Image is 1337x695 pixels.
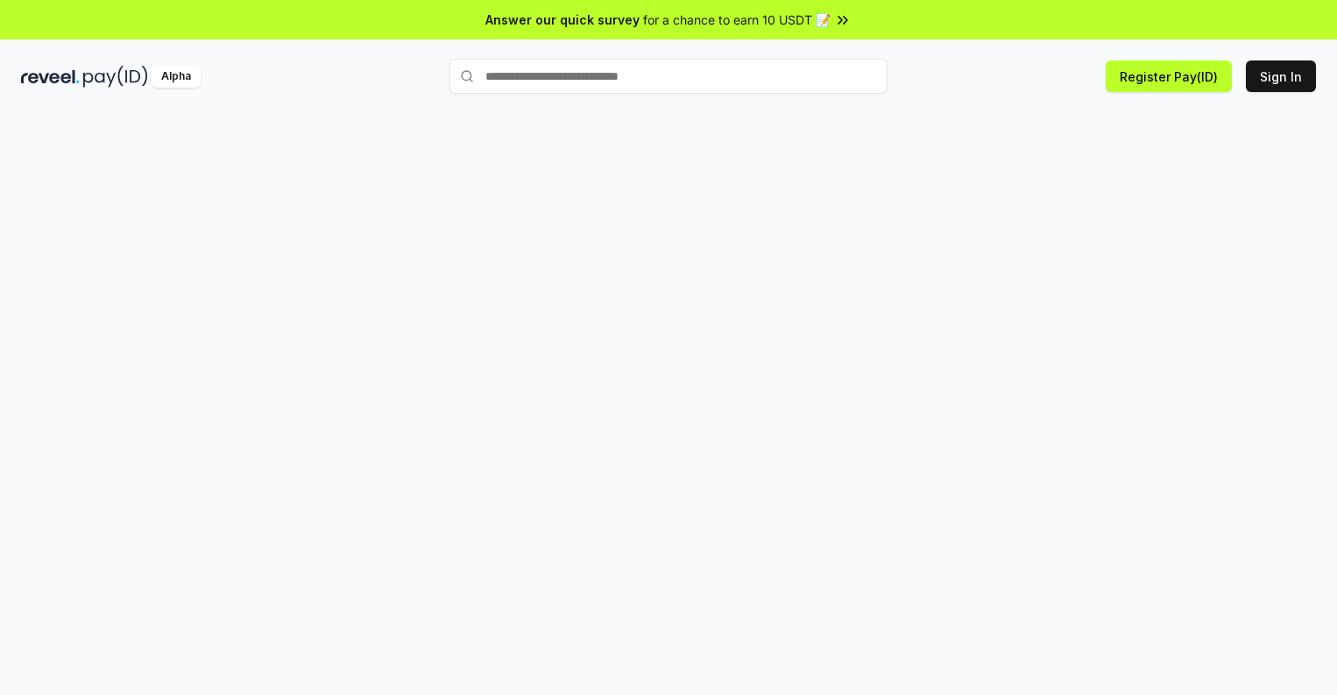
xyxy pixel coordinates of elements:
[485,11,640,29] span: Answer our quick survey
[1106,60,1232,92] button: Register Pay(ID)
[83,66,148,88] img: pay_id
[1246,60,1316,92] button: Sign In
[643,11,831,29] span: for a chance to earn 10 USDT 📝
[21,66,80,88] img: reveel_dark
[152,66,201,88] div: Alpha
